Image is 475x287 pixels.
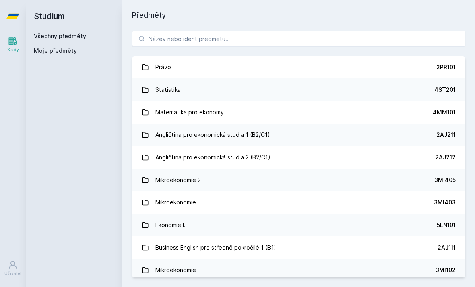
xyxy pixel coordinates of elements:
[155,262,199,278] div: Mikroekonomie I
[436,63,456,71] div: 2PR101
[433,108,456,116] div: 4MM101
[155,194,196,211] div: Mikroekonomie
[155,59,171,75] div: Právo
[434,198,456,206] div: 3MI403
[438,244,456,252] div: 2AJ111
[132,101,465,124] a: Matematika pro ekonomy 4MM101
[4,270,21,277] div: Uživatel
[132,236,465,259] a: Business English pro středně pokročilé 1 (B1) 2AJ111
[2,256,24,281] a: Uživatel
[434,86,456,94] div: 4ST201
[155,127,270,143] div: Angličtina pro ekonomická studia 1 (B2/C1)
[436,266,456,274] div: 3MI102
[155,172,201,188] div: Mikroekonomie 2
[132,259,465,281] a: Mikroekonomie I 3MI102
[34,47,77,55] span: Moje předměty
[132,124,465,146] a: Angličtina pro ekonomická studia 1 (B2/C1) 2AJ211
[436,131,456,139] div: 2AJ211
[155,104,224,120] div: Matematika pro ekonomy
[132,78,465,101] a: Statistika 4ST201
[434,176,456,184] div: 3MI405
[132,56,465,78] a: Právo 2PR101
[155,217,186,233] div: Ekonomie I.
[132,191,465,214] a: Mikroekonomie 3MI403
[132,10,465,21] h1: Předměty
[2,32,24,57] a: Study
[155,82,181,98] div: Statistika
[7,47,19,53] div: Study
[132,146,465,169] a: Angličtina pro ekonomická studia 2 (B2/C1) 2AJ212
[34,33,86,39] a: Všechny předměty
[132,214,465,236] a: Ekonomie I. 5EN101
[155,240,276,256] div: Business English pro středně pokročilé 1 (B1)
[437,221,456,229] div: 5EN101
[435,153,456,161] div: 2AJ212
[132,31,465,47] input: Název nebo ident předmětu…
[132,169,465,191] a: Mikroekonomie 2 3MI405
[155,149,271,165] div: Angličtina pro ekonomická studia 2 (B2/C1)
